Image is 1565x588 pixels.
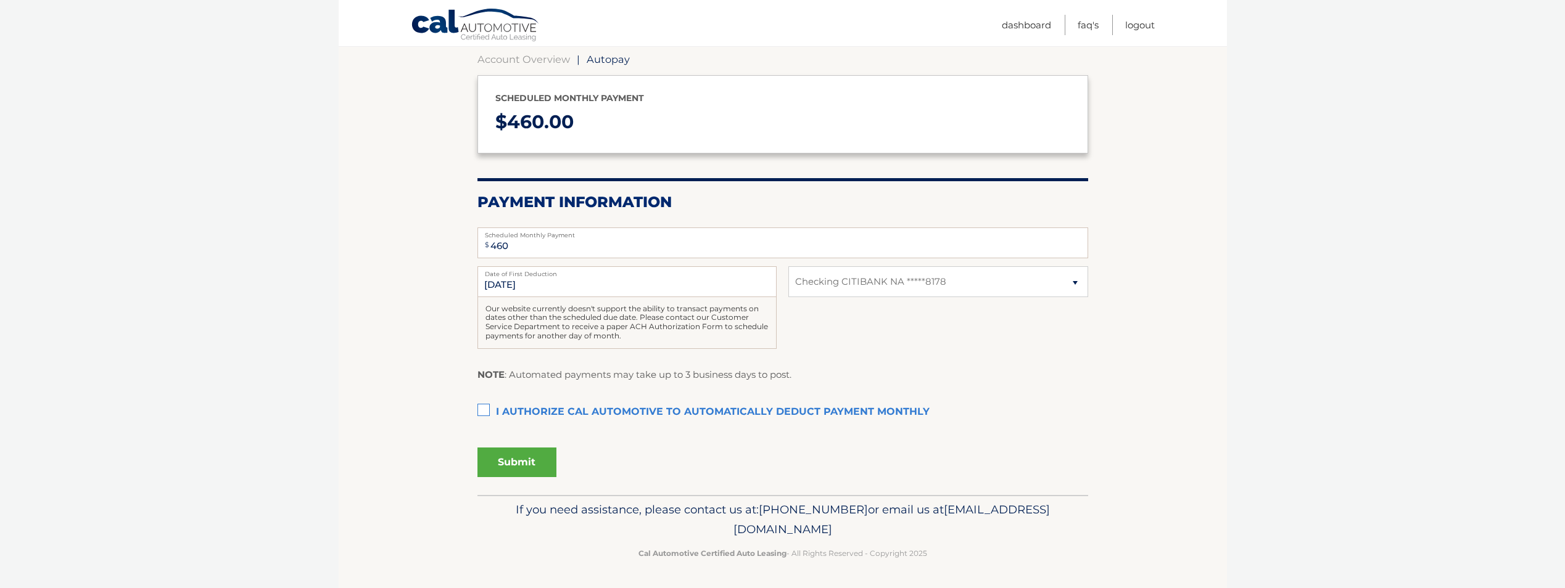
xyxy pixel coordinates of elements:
div: Our website currently doesn't support the ability to transact payments on dates other than the sc... [477,297,777,349]
label: I authorize cal automotive to automatically deduct payment monthly [477,400,1088,425]
span: [EMAIL_ADDRESS][DOMAIN_NAME] [733,502,1050,536]
span: [PHONE_NUMBER] [759,502,868,517]
span: Autopay [587,53,630,65]
p: If you need assistance, please contact us at: or email us at [485,500,1080,539]
span: $ [481,231,493,259]
label: Date of First Deduction [477,266,777,276]
a: Dashboard [1002,15,1051,35]
input: Payment Date [477,266,777,297]
span: 460.00 [507,110,574,133]
button: Submit [477,447,556,477]
strong: NOTE [477,369,505,380]
span: | [577,53,580,65]
a: FAQ's [1078,15,1099,35]
p: - All Rights Reserved - Copyright 2025 [485,547,1080,560]
p: Scheduled monthly payment [495,91,1070,106]
a: Cal Automotive [411,8,540,44]
p: $ [495,106,1070,139]
input: Payment Amount [477,227,1088,258]
h2: Payment Information [477,193,1088,211]
a: Account Overview [477,53,570,65]
strong: Cal Automotive Certified Auto Leasing [638,549,787,558]
label: Scheduled Monthly Payment [477,227,1088,237]
a: Logout [1125,15,1155,35]
p: : Automated payments may take up to 3 business days to post. [477,367,791,383]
